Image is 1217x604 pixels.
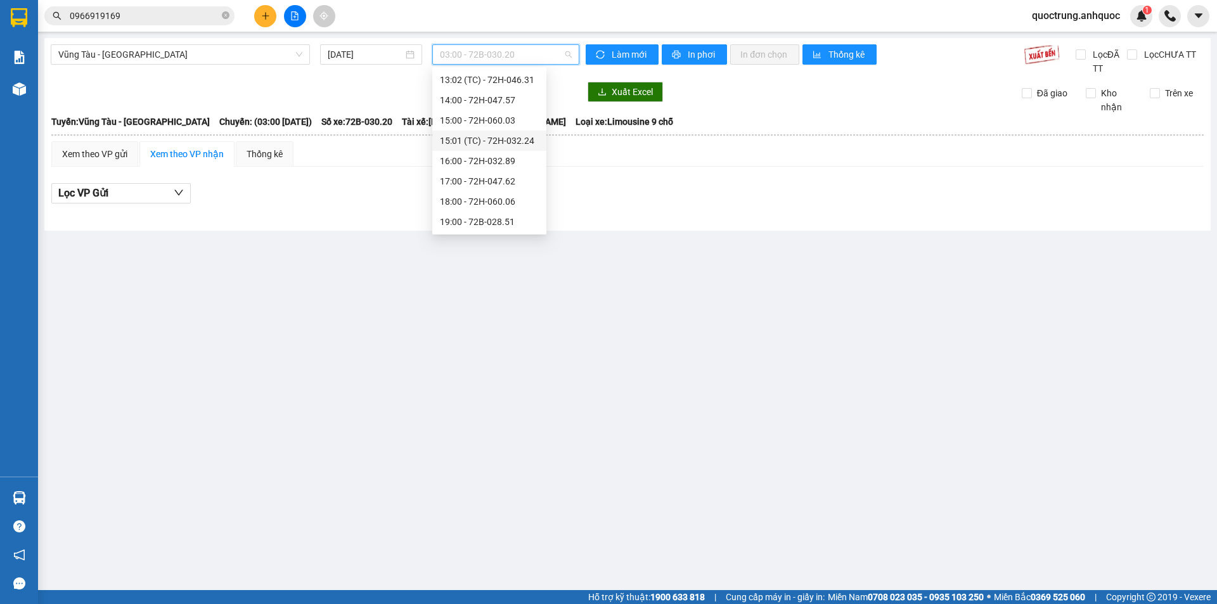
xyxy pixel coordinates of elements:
[219,115,312,129] span: Chuyến: (03:00 [DATE])
[1139,48,1198,61] span: Lọc CHƯA TT
[688,48,717,61] span: In phơi
[588,590,705,604] span: Hỗ trợ kỹ thuật:
[440,113,539,127] div: 15:00 - 72H-060.03
[11,8,27,27] img: logo-vxr
[121,11,223,41] div: VP 108 [PERSON_NAME]
[121,41,223,56] div: [PERSON_NAME]
[121,81,139,94] span: DĐ:
[726,590,825,604] span: Cung cấp máy in - giấy in:
[150,147,224,161] div: Xem theo VP nhận
[261,11,270,20] span: plus
[576,115,673,129] span: Loại xe: Limousine 9 chỗ
[284,5,306,27] button: file-add
[1031,592,1085,602] strong: 0369 525 060
[714,590,716,604] span: |
[1147,593,1156,601] span: copyright
[1096,86,1140,114] span: Kho nhận
[440,93,539,107] div: 14:00 - 72H-047.57
[813,50,823,60] span: bar-chart
[1187,5,1209,27] button: caret-down
[440,174,539,188] div: 17:00 - 72H-047.62
[440,73,539,87] div: 13:02 (TC) - 72H-046.31
[11,12,30,25] span: Gửi:
[802,44,877,65] button: bar-chartThống kê
[730,44,799,65] button: In đơn chọn
[1024,44,1060,65] img: 9k=
[1143,6,1152,15] sup: 1
[440,154,539,168] div: 16:00 - 72H-032.89
[13,82,26,96] img: warehouse-icon
[11,56,112,72] div: [PERSON_NAME]
[222,10,229,22] span: close-circle
[13,549,25,561] span: notification
[588,82,663,102] button: downloadXuất Excel
[1160,86,1198,100] span: Trên xe
[13,577,25,589] span: message
[13,51,26,64] img: solution-icon
[440,134,539,148] div: 15:01 (TC) - 72H-032.24
[51,117,210,127] b: Tuyến: Vũng Tàu - [GEOGRAPHIC_DATA]
[586,44,659,65] button: syncLàm mới
[139,74,187,96] span: VPVT
[440,195,539,209] div: 18:00 - 72H-060.06
[11,11,112,56] div: VP 184 [PERSON_NAME] - HCM
[58,45,302,64] span: Vũng Tàu - Sân Bay
[1022,8,1130,23] span: quoctrung.anhquoc
[402,115,566,129] span: Tài xế: [PERSON_NAME] [PERSON_NAME]
[290,11,299,20] span: file-add
[650,592,705,602] strong: 1900 633 818
[612,48,648,61] span: Làm mới
[994,590,1085,604] span: Miền Bắc
[828,590,984,604] span: Miền Nam
[58,185,108,201] span: Lọc VP Gửi
[254,5,276,27] button: plus
[11,72,112,89] div: 0908064964
[13,491,26,504] img: warehouse-icon
[247,147,283,161] div: Thống kê
[1088,48,1127,75] span: Lọc ĐÃ TT
[868,592,984,602] strong: 0708 023 035 - 0935 103 250
[53,11,61,20] span: search
[1164,10,1176,22] img: phone-icon
[987,594,991,600] span: ⚪️
[1145,6,1149,15] span: 1
[440,215,539,229] div: 19:00 - 72B-028.51
[1095,590,1097,604] span: |
[321,115,392,129] span: Số xe: 72B-030.20
[313,5,335,27] button: aim
[51,183,191,203] button: Lọc VP Gửi
[222,11,229,19] span: close-circle
[828,48,866,61] span: Thống kê
[174,188,184,198] span: down
[121,56,223,74] div: 0918097695
[1193,10,1204,22] span: caret-down
[70,9,219,23] input: Tìm tên, số ĐT hoặc mã đơn
[62,147,127,161] div: Xem theo VP gửi
[440,45,572,64] span: 03:00 - 72B-030.20
[1032,86,1072,100] span: Đã giao
[1136,10,1147,22] img: icon-new-feature
[662,44,727,65] button: printerIn phơi
[13,520,25,532] span: question-circle
[596,50,607,60] span: sync
[121,12,151,25] span: Nhận:
[319,11,328,20] span: aim
[672,50,683,60] span: printer
[328,48,403,61] input: 11/08/2025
